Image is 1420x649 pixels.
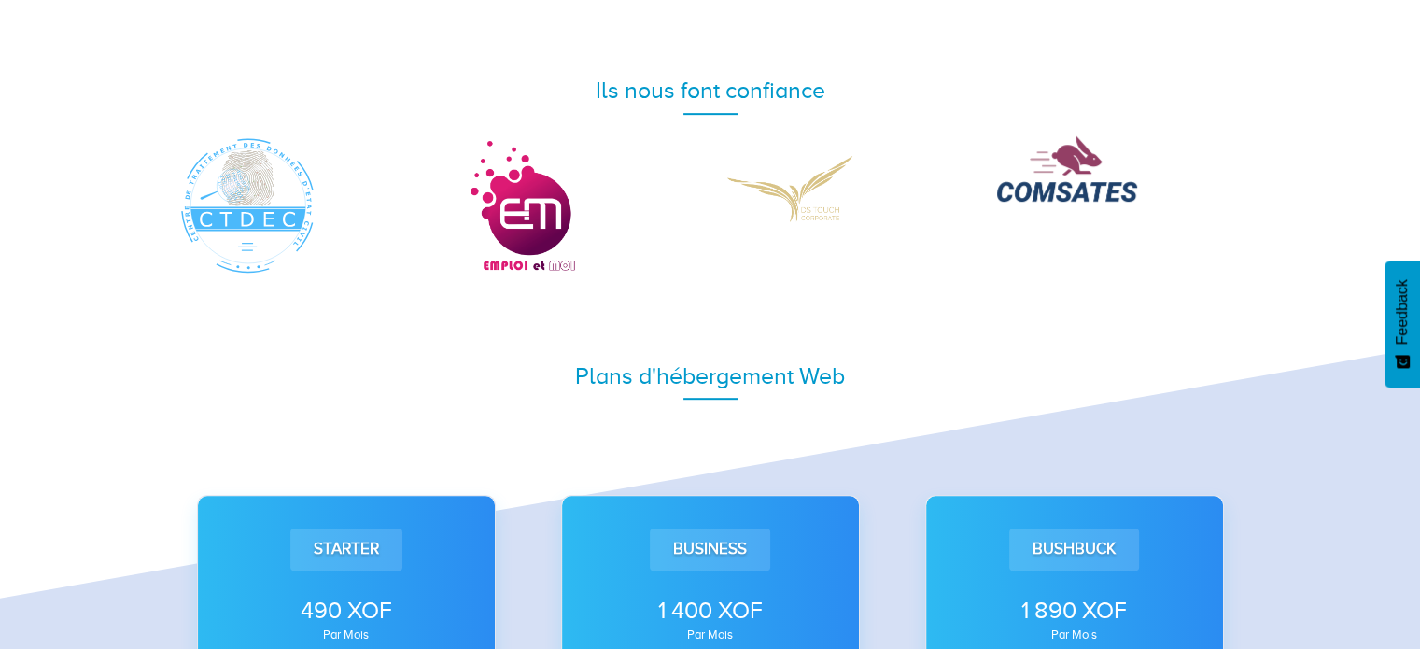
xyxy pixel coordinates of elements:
div: Business [650,529,770,570]
div: Plans d'hébergement Web [178,360,1243,393]
div: par mois [587,629,834,641]
div: 490 XOF [223,594,470,628]
div: par mois [951,629,1198,641]
button: Feedback - Afficher l’enquête [1385,261,1420,388]
img: Emploi et Moi [451,135,591,275]
img: CTDEC [178,135,318,275]
div: 1 890 XOF [951,594,1198,628]
img: COMSATES [997,135,1137,202]
div: par mois [223,629,470,641]
div: 1 400 XOF [587,594,834,628]
img: DS Corporate [724,135,865,241]
div: Starter [290,529,402,570]
span: Feedback [1394,279,1411,345]
div: Bushbuck [1009,529,1139,570]
div: Ils nous font confiance [178,74,1243,107]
